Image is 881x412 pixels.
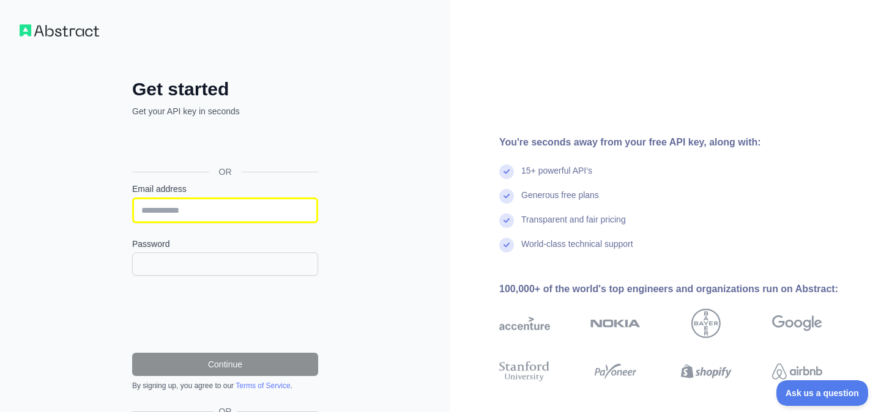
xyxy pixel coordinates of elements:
span: OR [209,166,242,178]
a: Terms of Service [236,381,290,390]
p: Get your API key in seconds [132,105,318,117]
div: 100,000+ of the world's top engineers and organizations run on Abstract: [499,282,861,296]
div: You're seconds away from your free API key, along with: [499,135,861,150]
img: nokia [590,309,641,338]
img: accenture [499,309,550,338]
h2: Get started [132,78,318,100]
label: Password [132,238,318,250]
img: Workflow [20,24,99,37]
img: bayer [691,309,721,338]
iframe: Sign in with Google Button [126,131,322,158]
img: airbnb [772,359,823,384]
img: check mark [499,189,514,204]
img: check mark [499,238,514,252]
div: By signing up, you agree to our . [132,381,318,391]
iframe: reCAPTCHA [132,290,318,338]
div: Transparent and fair pricing [521,213,626,238]
label: Email address [132,183,318,195]
img: shopify [681,359,732,384]
div: Generous free plans [521,189,599,213]
iframe: Toggle Customer Support [776,380,869,406]
img: payoneer [590,359,641,384]
button: Continue [132,353,318,376]
div: World-class technical support [521,238,633,262]
img: google [772,309,823,338]
div: 15+ powerful API's [521,164,592,189]
img: check mark [499,213,514,228]
img: check mark [499,164,514,179]
img: stanford university [499,359,550,384]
